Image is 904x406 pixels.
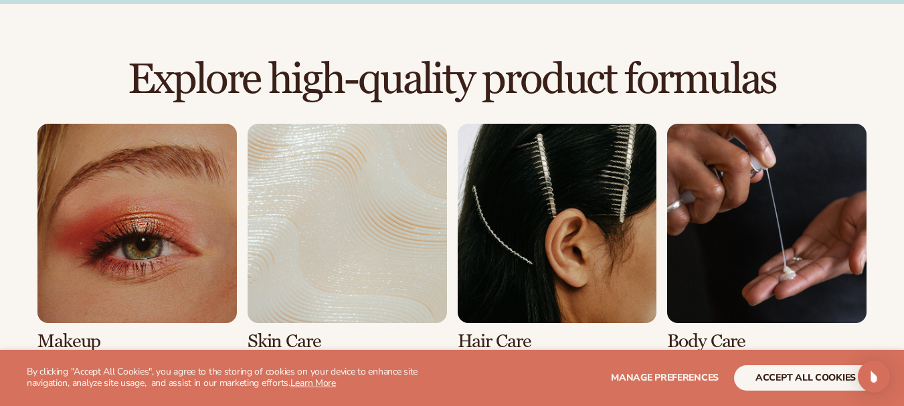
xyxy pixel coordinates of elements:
a: Learn More [290,377,336,389]
div: 4 / 8 [667,124,867,352]
div: 1 / 8 [37,124,237,352]
div: 3 / 8 [458,124,657,352]
div: 2 / 8 [248,124,447,352]
button: Manage preferences [611,365,719,391]
button: accept all cookies [734,365,877,391]
div: Open Intercom Messenger [858,361,890,393]
span: Manage preferences [611,371,719,384]
p: By clicking "Accept All Cookies", you agree to the storing of cookies on your device to enhance s... [27,367,446,389]
h2: Explore high-quality product formulas [37,58,867,102]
